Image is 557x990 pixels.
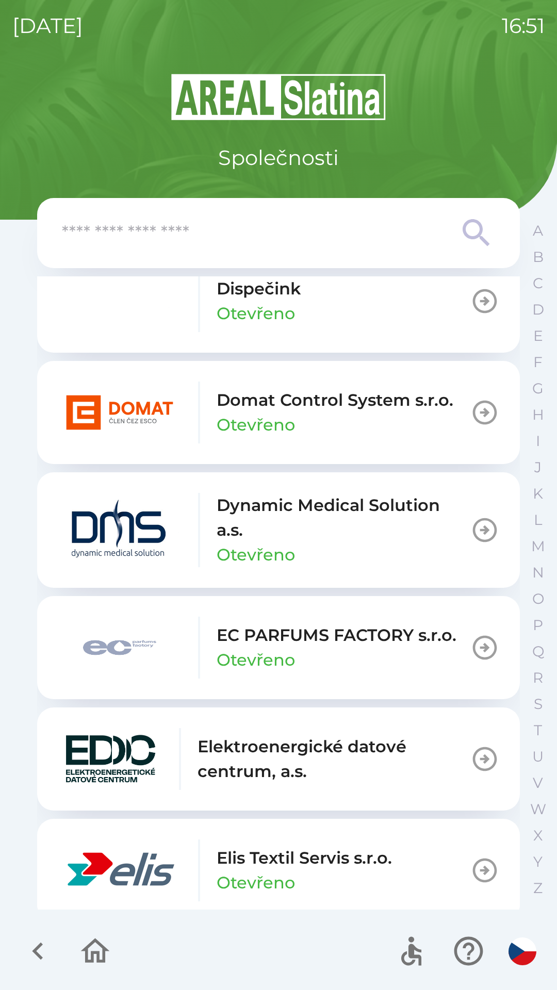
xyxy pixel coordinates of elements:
p: R [533,669,543,687]
button: A [525,218,551,244]
p: V [533,774,543,792]
p: Dispečink [217,276,301,301]
button: Q [525,638,551,665]
p: Domat Control System s.r.o. [217,388,453,412]
p: M [531,537,545,555]
button: P [525,612,551,638]
button: Dynamic Medical Solution a.s.Otevřeno [37,472,520,588]
p: U [532,748,544,766]
button: W [525,796,551,822]
p: H [532,406,544,424]
p: L [534,511,542,529]
p: 16:51 [502,10,545,41]
button: X [525,822,551,849]
p: Otevřeno [217,870,295,895]
p: E [533,327,543,345]
img: cs flag [509,937,536,965]
button: H [525,402,551,428]
img: a15ec88a-ca8a-4a5a-ae8c-887e8aa56ea2.png [58,728,162,790]
img: Logo [37,72,520,122]
img: e33f0207-d6b8-42d3-a44f-5e28ae6124ff.png [58,270,182,332]
button: R [525,665,551,691]
p: J [534,458,542,476]
p: I [536,432,540,450]
p: Otevřeno [217,542,295,567]
p: P [533,616,543,634]
img: b0af7baa-ffc3-4941-8fc0-bb1616d28316.svg [58,382,182,443]
p: B [533,248,544,266]
button: V [525,770,551,796]
p: X [533,827,543,845]
p: K [533,485,543,503]
p: Y [533,853,543,871]
p: G [532,379,544,398]
button: U [525,744,551,770]
button: Z [525,875,551,901]
p: Otevřeno [217,301,295,326]
p: D [532,301,544,319]
button: L [525,507,551,533]
img: c38f7cb8-502d-4623-8224-c607fdd833bf.png [58,499,182,561]
button: I [525,428,551,454]
button: C [525,270,551,296]
img: d6e089ba-b3bf-4d0d-8b19-bc9c6ff21faa.png [58,839,182,901]
button: Y [525,849,551,875]
button: E [525,323,551,349]
button: G [525,375,551,402]
button: EC PARFUMS FACTORY s.r.o.Otevřeno [37,596,520,699]
p: A [533,222,543,240]
button: K [525,481,551,507]
button: Elis Textil Servis s.r.o.Otevřeno [37,819,520,922]
p: EC PARFUMS FACTORY s.r.o. [217,623,456,648]
button: Elektroenergické datové centrum, a.s. [37,707,520,811]
button: J [525,454,551,481]
button: B [525,244,551,270]
button: O [525,586,551,612]
button: Domat Control System s.r.o.Otevřeno [37,361,520,464]
button: N [525,559,551,586]
p: Elektroenergické datové centrum, a.s. [198,734,470,784]
p: F [533,353,543,371]
p: Elis Textil Servis s.r.o. [217,846,392,870]
p: O [532,590,544,608]
p: Otevřeno [217,412,295,437]
p: N [532,564,544,582]
p: S [534,695,543,713]
img: ff4fec9d-14e6-44f6-aa57-3d500f1b32e5.png [58,617,182,679]
button: F [525,349,551,375]
button: T [525,717,551,744]
p: [DATE] [12,10,83,41]
p: Z [533,879,543,897]
p: C [533,274,543,292]
p: Otevřeno [217,648,295,672]
button: M [525,533,551,559]
p: Q [532,642,544,661]
p: T [534,721,542,739]
p: Dynamic Medical Solution a.s. [217,493,470,542]
button: S [525,691,551,717]
p: Společnosti [218,142,339,173]
button: D [525,296,551,323]
p: W [530,800,546,818]
button: DispečinkOtevřeno [37,250,520,353]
